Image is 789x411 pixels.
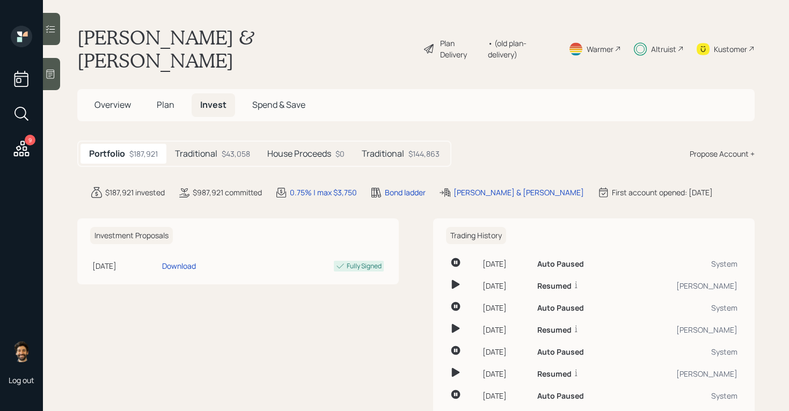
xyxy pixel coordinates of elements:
[362,149,404,159] h5: Traditional
[630,346,737,357] div: System
[157,99,174,111] span: Plan
[537,348,584,357] h6: Auto Paused
[193,187,262,198] div: $987,921 committed
[483,346,529,357] div: [DATE]
[488,38,556,60] div: • (old plan-delivery)
[89,149,125,159] h5: Portfolio
[77,26,414,72] h1: [PERSON_NAME] & [PERSON_NAME]
[537,370,572,379] h6: Resumed
[92,260,158,271] div: [DATE]
[690,148,755,159] div: Propose Account +
[105,187,165,198] div: $187,921 invested
[630,258,737,269] div: System
[630,390,737,401] div: System
[290,187,357,198] div: 0.75% | max $3,750
[129,148,158,159] div: $187,921
[630,280,737,291] div: [PERSON_NAME]
[537,326,572,335] h6: Resumed
[483,368,529,379] div: [DATE]
[222,148,250,159] div: $43,058
[454,187,584,198] div: [PERSON_NAME] & [PERSON_NAME]
[11,341,32,362] img: eric-schwartz-headshot.png
[630,302,737,313] div: System
[651,43,676,55] div: Altruist
[252,99,305,111] span: Spend & Save
[175,149,217,159] h5: Traditional
[483,280,529,291] div: [DATE]
[440,38,483,60] div: Plan Delivery
[335,148,345,159] div: $0
[483,324,529,335] div: [DATE]
[483,258,529,269] div: [DATE]
[94,99,131,111] span: Overview
[483,302,529,313] div: [DATE]
[537,304,584,313] h6: Auto Paused
[408,148,440,159] div: $144,863
[537,392,584,401] h6: Auto Paused
[347,261,382,271] div: Fully Signed
[630,368,737,379] div: [PERSON_NAME]
[483,390,529,401] div: [DATE]
[537,260,584,269] h6: Auto Paused
[90,227,173,245] h6: Investment Proposals
[200,99,227,111] span: Invest
[612,187,713,198] div: First account opened: [DATE]
[537,282,572,291] h6: Resumed
[446,227,506,245] h6: Trading History
[630,324,737,335] div: [PERSON_NAME]
[162,260,196,271] div: Download
[267,149,331,159] h5: House Proceeds
[714,43,747,55] div: Kustomer
[587,43,613,55] div: Warmer
[25,135,35,145] div: 9
[9,375,34,385] div: Log out
[385,187,426,198] div: Bond ladder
